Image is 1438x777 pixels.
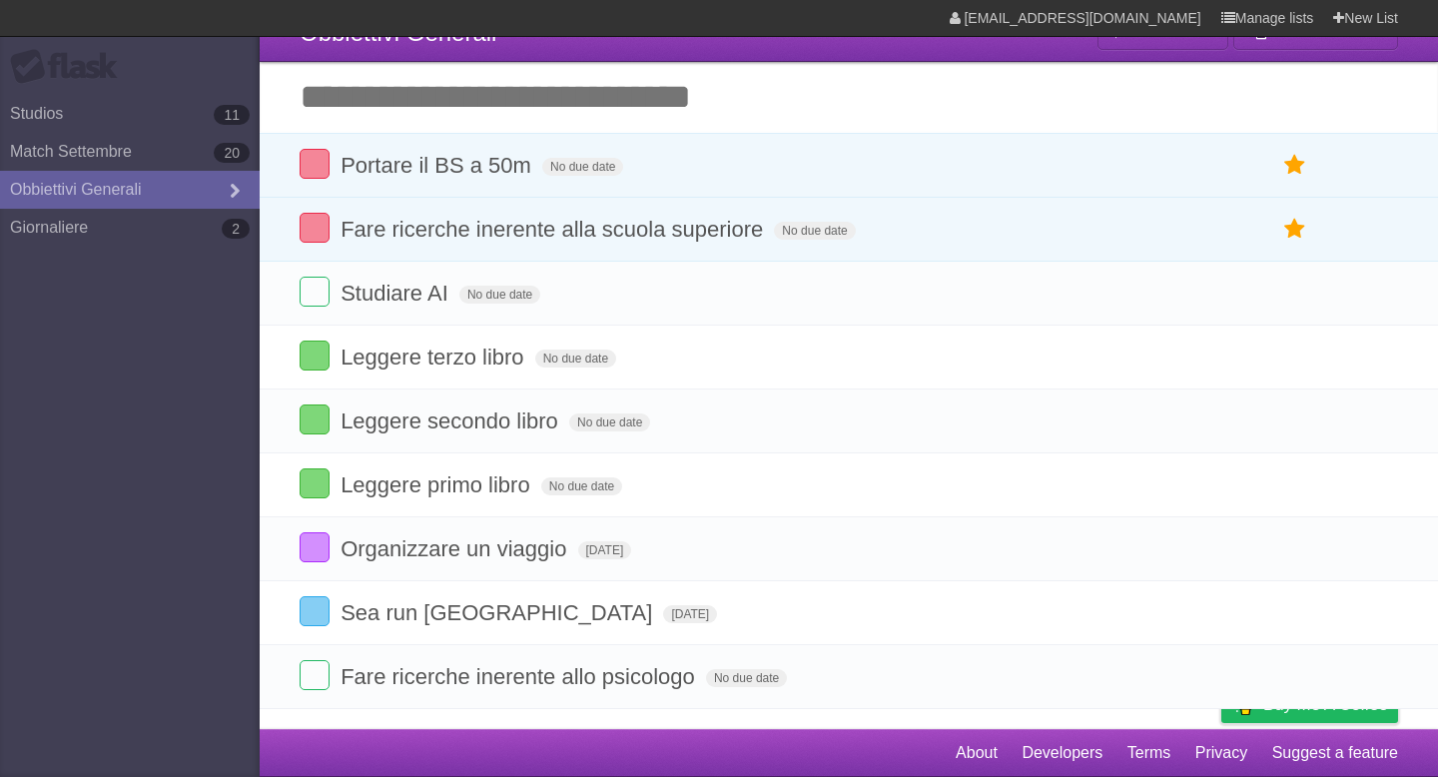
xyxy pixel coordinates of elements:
[10,49,130,85] div: Flask
[341,600,657,625] span: Sea run [GEOGRAPHIC_DATA]
[222,219,250,239] b: 2
[459,286,540,304] span: No due date
[535,350,616,368] span: No due date
[1276,213,1314,246] label: Star task
[341,664,700,689] span: Fare ricerche inerente allo psicologo
[341,345,528,370] span: Leggere terzo libro
[542,158,623,176] span: No due date
[774,222,855,240] span: No due date
[1195,734,1247,772] a: Privacy
[569,413,650,431] span: No due date
[300,277,330,307] label: Done
[341,408,563,433] span: Leggere secondo libro
[341,217,768,242] span: Fare ricerche inerente alla scuola superiore
[541,477,622,495] span: No due date
[300,149,330,179] label: Done
[300,596,330,626] label: Done
[341,536,571,561] span: Organizzare un viaggio
[1022,734,1102,772] a: Developers
[300,660,330,690] label: Done
[214,105,250,125] b: 11
[300,341,330,371] label: Done
[214,143,250,163] b: 20
[300,532,330,562] label: Done
[341,281,453,306] span: Studiare AI
[1276,149,1314,182] label: Star task
[300,468,330,498] label: Done
[300,213,330,243] label: Done
[341,153,536,178] span: Portare il BS a 50m
[1127,734,1171,772] a: Terms
[1263,687,1388,722] span: Buy me a coffee
[663,605,717,623] span: [DATE]
[578,541,632,559] span: [DATE]
[706,669,787,687] span: No due date
[300,404,330,434] label: Done
[956,734,998,772] a: About
[1272,734,1398,772] a: Suggest a feature
[341,472,535,497] span: Leggere primo libro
